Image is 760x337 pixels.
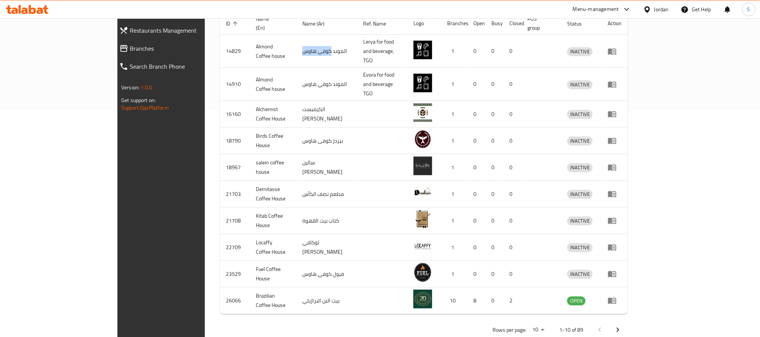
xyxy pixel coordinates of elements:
td: Kitab Coffee House [250,208,296,234]
span: INACTIVE [567,80,593,89]
div: Menu [608,269,622,278]
div: INACTIVE [567,137,593,146]
span: Version: [121,83,140,92]
div: INACTIVE [567,190,593,199]
td: 0 [467,261,485,287]
td: لوكافي [PERSON_NAME] [296,234,357,261]
span: Ref. Name [363,19,396,28]
th: Closed [503,12,521,35]
td: 0 [485,234,503,261]
th: Action [602,12,628,35]
span: Name (En) [256,14,287,32]
span: Restaurants Management [130,26,238,35]
img: salein coffee house [413,156,432,175]
td: 0 [485,287,503,314]
img: Alchemist Coffee House [413,103,432,122]
td: 0 [485,181,503,208]
td: Birds Coffee House [250,128,296,154]
td: 1 [441,181,467,208]
img: Almond Coffee house [413,74,432,92]
th: Logo [407,12,441,35]
td: 0 [503,35,521,68]
td: salein coffee house [250,154,296,181]
span: Get support on: [121,95,156,105]
td: Brazilian Coffee House [250,287,296,314]
img: Fuel Coffee House [413,263,432,282]
td: سالين [PERSON_NAME] [296,154,357,181]
table: enhanced table [220,12,628,314]
th: Busy [485,12,503,35]
span: INACTIVE [567,163,593,172]
td: 1 [441,208,467,234]
div: Jordan [654,5,669,14]
td: 0 [485,154,503,181]
td: 0 [485,261,503,287]
td: 0 [485,208,503,234]
a: Restaurants Management [113,21,244,39]
td: Fuel Coffee House [250,261,296,287]
td: مطعم نصف الكأس [296,181,357,208]
div: Rows per page: [529,324,547,335]
td: 0 [503,208,521,234]
span: Branches [130,44,238,53]
td: الموند كوفي هاوس [296,68,357,101]
td: Alchemist Coffee House [250,101,296,128]
td: 1 [441,68,467,101]
img: Kitab Coffee House [413,210,432,229]
img: Locaffy Coffee House [413,236,432,255]
div: Menu [608,136,622,145]
td: 0 [503,101,521,128]
a: Branches [113,39,244,57]
td: 2 [503,287,521,314]
span: S [747,5,750,14]
td: 0 [485,35,503,68]
td: بيت البن البرازيلي [296,287,357,314]
th: Open [467,12,485,35]
td: 1 [441,154,467,181]
td: 0 [467,154,485,181]
td: 1 [441,261,467,287]
span: Status [567,19,592,28]
td: 0 [467,101,485,128]
img: Almond Coffee house [413,41,432,59]
td: 0 [503,234,521,261]
td: كتاب بيت القهوة [296,208,357,234]
div: Menu [608,47,622,56]
td: 1 [441,101,467,128]
span: Search Branch Phone [130,62,238,71]
td: 8 [467,287,485,314]
div: Menu [608,296,622,305]
span: OPEN [567,296,586,305]
td: 0 [503,128,521,154]
span: INACTIVE [567,47,593,56]
td: 0 [485,128,503,154]
td: فيول كوفي هاوس [296,261,357,287]
span: INACTIVE [567,190,593,199]
img: Brazilian Coffee House [413,290,432,308]
span: INACTIVE [567,217,593,225]
span: INACTIVE [567,243,593,252]
td: Evora for food and beverage TGO [357,68,407,101]
td: 0 [467,234,485,261]
span: Name (Ar) [302,19,334,28]
td: الكيميست [PERSON_NAME] [296,101,357,128]
span: INACTIVE [567,270,593,278]
td: Demitasse Coffee House [250,181,296,208]
div: INACTIVE [567,110,593,119]
img: Demitasse Coffee House [413,183,432,202]
td: 0 [503,181,521,208]
td: Almond Coffee house [250,68,296,101]
td: بيردز كوفى هاوس [296,128,357,154]
div: INACTIVE [567,270,593,279]
td: 0 [503,154,521,181]
td: 0 [503,68,521,101]
div: Menu [608,80,622,89]
div: Menu [608,216,622,225]
td: 0 [467,181,485,208]
td: 1 [441,234,467,261]
div: Menu [608,243,622,252]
